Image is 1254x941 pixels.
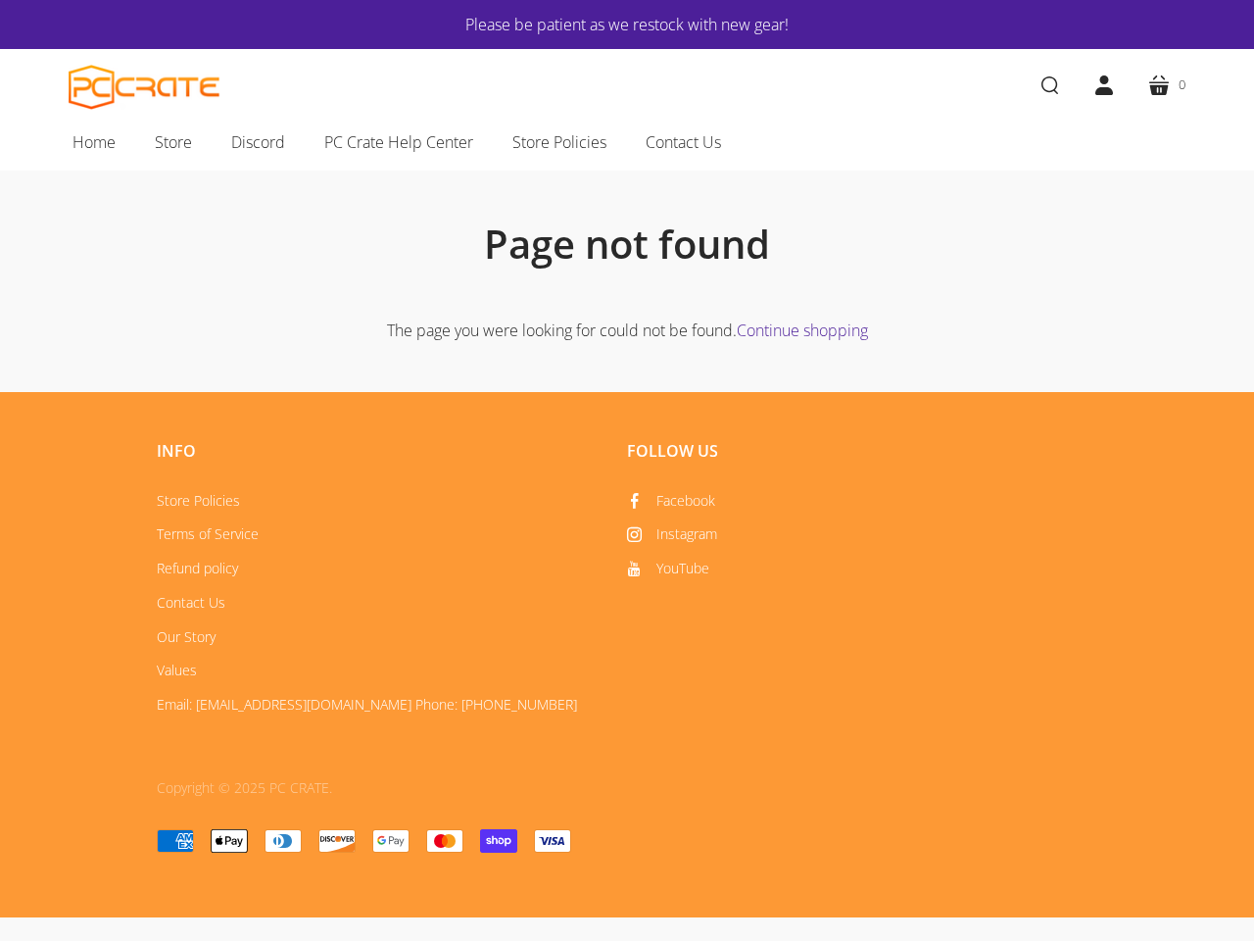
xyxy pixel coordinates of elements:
[324,129,473,155] span: PC Crate Help Center
[157,627,216,646] a: Our Story
[69,65,220,110] a: PC CRATE
[155,129,192,155] span: Store
[157,777,588,800] p: Copyright © 2025 PC CRATE.
[1179,74,1185,95] span: 0
[157,593,225,612] a: Contact Us
[135,122,212,163] a: Store
[737,320,868,341] a: Continue shopping
[627,491,715,510] a: Facebook
[231,129,285,155] span: Discord
[646,129,721,155] span: Contact Us
[212,122,305,163] a: Discord
[157,524,259,543] a: Terms of Service
[627,559,709,577] a: YouTube
[626,122,741,163] a: Contact Us
[157,491,240,510] a: Store Policies
[313,318,940,343] p: The page you were looking for could not be found.
[157,220,1097,269] h1: Page not found
[627,524,717,543] a: Instagram
[157,661,197,679] a: Values
[157,441,598,461] h2: Info
[157,559,238,577] a: Refund policy
[1132,58,1201,113] a: 0
[53,122,135,163] a: Home
[127,12,1127,37] a: Please be patient as we restock with new gear!
[493,122,626,163] a: Store Policies
[305,122,493,163] a: PC Crate Help Center
[39,122,1215,171] nav: Main navigation
[72,129,116,155] span: Home
[627,441,1068,461] h2: Follow Us
[157,695,577,714] a: Email: [EMAIL_ADDRESS][DOMAIN_NAME] Phone: [PHONE_NUMBER]
[512,129,606,155] span: Store Policies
